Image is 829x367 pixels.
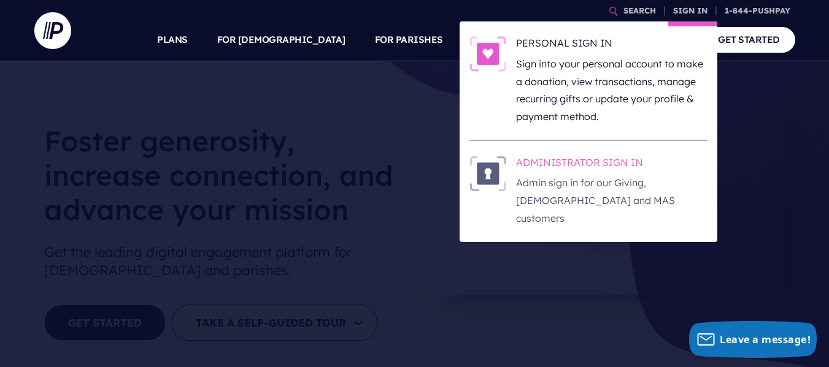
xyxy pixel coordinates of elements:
[703,27,795,52] a: GET STARTED
[628,18,674,61] a: COMPANY
[157,18,188,61] a: PLANS
[516,36,708,55] h6: PERSONAL SIGN IN
[689,321,817,358] button: Leave a message!
[469,156,708,227] a: ADMINISTRATOR SIGN IN - Illustration ADMINISTRATOR SIGN IN Admin sign in for our Giving, [DEMOGRA...
[720,333,811,346] span: Leave a message!
[469,36,708,126] a: PERSONAL SIGN IN - Illustration PERSONAL SIGN IN Sign into your personal account to make a donati...
[469,156,506,191] img: ADMINISTRATOR SIGN IN - Illustration
[375,18,443,61] a: FOR PARISHES
[516,55,708,126] p: Sign into your personal account to make a donation, view transactions, manage recurring gifts or ...
[516,174,708,227] p: Admin sign in for our Giving, [DEMOGRAPHIC_DATA] and MAS customers
[472,18,527,61] a: SOLUTIONS
[217,18,345,61] a: FOR [DEMOGRAPHIC_DATA]
[469,36,506,72] img: PERSONAL SIGN IN - Illustration
[556,18,599,61] a: EXPLORE
[516,156,708,174] h6: ADMINISTRATOR SIGN IN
